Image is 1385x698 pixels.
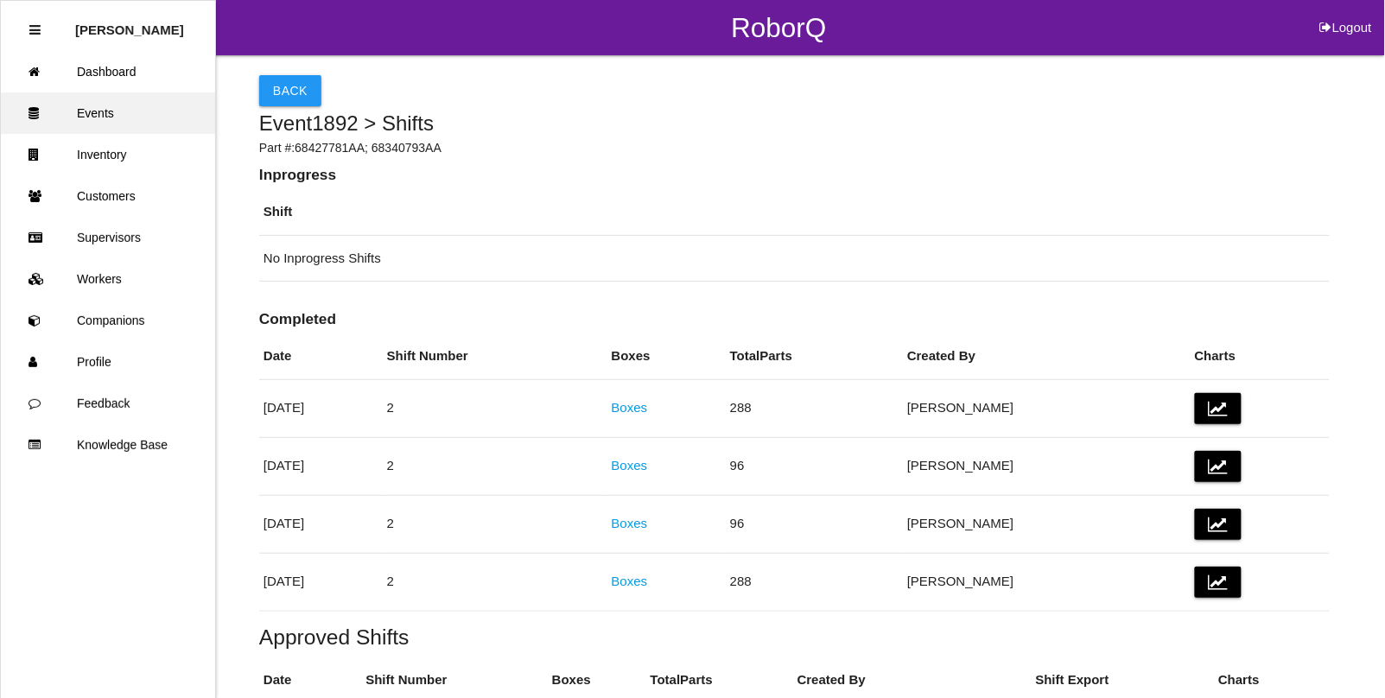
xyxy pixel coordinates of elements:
a: Boxes [612,458,648,473]
td: [PERSON_NAME] [903,495,1191,553]
p: Part #: 68427781AA; 68340793AA [259,139,1330,157]
a: Companions [1,300,215,341]
a: Workers [1,258,215,300]
a: Events [1,92,215,134]
h5: Approved Shifts [259,625,1330,649]
td: 2 [383,437,607,495]
th: Boxes [607,333,726,379]
td: 96 [726,495,903,553]
td: [PERSON_NAME] [903,437,1191,495]
a: Inventory [1,134,215,175]
td: [DATE] [259,553,383,611]
td: 2 [383,553,607,611]
a: Boxes [612,516,648,530]
h4: Event 1892 > Shifts [259,112,1330,135]
th: Total Parts [726,333,903,379]
b: Completed [259,310,336,327]
a: Feedback [1,383,215,424]
button: Back [259,75,321,106]
div: Close [29,10,41,51]
a: Boxes [612,400,648,415]
th: Date [259,333,383,379]
td: [DATE] [259,379,383,437]
td: [DATE] [259,495,383,553]
td: 2 [383,379,607,437]
b: Inprogress [259,166,336,183]
a: Supervisors [1,217,215,258]
th: Shift Number [383,333,607,379]
td: No Inprogress Shifts [259,235,1330,282]
td: [DATE] [259,437,383,495]
th: Shift [259,189,1330,235]
a: Dashboard [1,51,215,92]
a: Customers [1,175,215,217]
td: 288 [726,379,903,437]
th: Charts [1191,333,1330,379]
td: 2 [383,495,607,553]
a: Boxes [612,574,648,588]
p: Rosie Blandino [75,10,184,37]
td: [PERSON_NAME] [903,553,1191,611]
th: Created By [903,333,1191,379]
td: 96 [726,437,903,495]
td: 288 [726,553,903,611]
a: Knowledge Base [1,424,215,466]
td: [PERSON_NAME] [903,379,1191,437]
a: Profile [1,341,215,383]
